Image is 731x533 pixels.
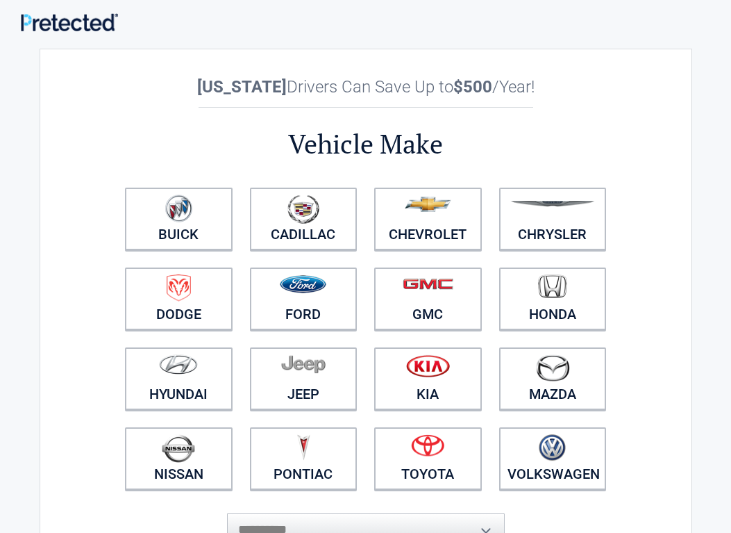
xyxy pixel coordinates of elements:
img: mazda [535,354,570,382]
a: Nissan [125,427,233,490]
img: volkswagen [539,434,566,461]
img: gmc [403,278,453,290]
img: honda [538,274,567,299]
a: Buick [125,188,233,250]
h2: Vehicle Make [117,126,615,162]
a: Jeep [250,347,358,410]
img: pontiac [296,434,310,461]
a: Chrysler [499,188,607,250]
img: nissan [162,434,195,463]
a: Mazda [499,347,607,410]
img: chevrolet [405,197,451,212]
b: $500 [453,77,492,97]
h2: Drivers Can Save Up to /Year [117,77,615,97]
img: chrysler [510,201,595,207]
img: toyota [411,434,444,457]
b: [US_STATE] [197,77,287,97]
img: cadillac [287,195,319,224]
a: Toyota [374,427,482,490]
a: Ford [250,268,358,330]
img: ford [280,275,326,293]
img: Main Logo [21,13,118,31]
a: Chevrolet [374,188,482,250]
img: dodge [167,274,191,302]
a: Volkswagen [499,427,607,490]
img: hyundai [159,354,198,375]
img: jeep [281,354,326,374]
a: GMC [374,268,482,330]
a: Kia [374,347,482,410]
a: Honda [499,268,607,330]
a: Hyundai [125,347,233,410]
img: buick [165,195,192,222]
a: Dodge [125,268,233,330]
a: Cadillac [250,188,358,250]
a: Pontiac [250,427,358,490]
img: kia [406,354,450,377]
